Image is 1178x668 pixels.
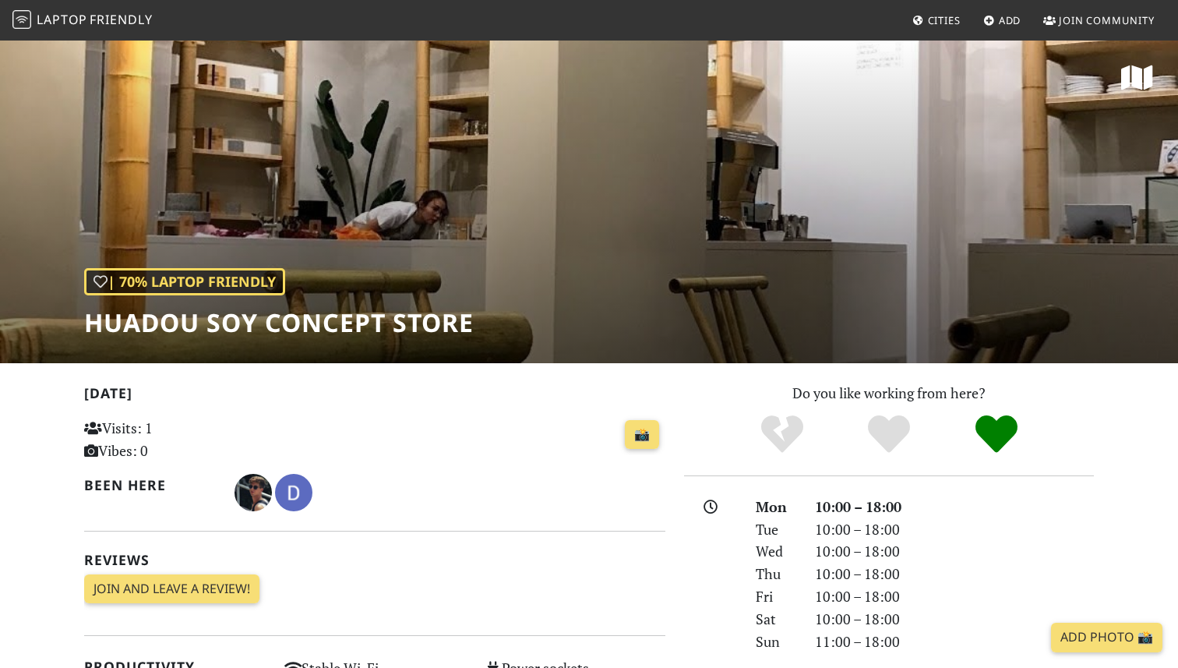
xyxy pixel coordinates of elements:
div: 10:00 – 18:00 [806,585,1103,608]
div: 11:00 – 18:00 [806,631,1103,653]
a: Cities [906,6,967,34]
span: Add [999,13,1021,27]
a: LaptopFriendly LaptopFriendly [12,7,153,34]
a: Join Community [1037,6,1161,34]
div: Mon [746,496,806,518]
span: Friendly [90,11,152,28]
img: 3669-lazar.jpg [235,474,272,511]
img: LaptopFriendly [12,10,31,29]
div: 10:00 – 18:00 [806,496,1103,518]
a: Add [977,6,1028,34]
div: Sun [746,631,806,653]
span: Cities [928,13,961,27]
div: Thu [746,563,806,585]
p: Do you like working from here? [684,382,1094,405]
div: 10:00 – 18:00 [806,608,1103,631]
span: Lazar Lukic [235,482,275,500]
span: Join Community [1059,13,1155,27]
div: Fri [746,585,806,608]
div: No [728,413,836,456]
a: Join and leave a review! [84,574,259,604]
span: Delphine Grimaud [275,482,312,500]
div: 10:00 – 18:00 [806,563,1103,585]
a: Add Photo 📸 [1051,623,1162,652]
a: 📸 [625,420,659,450]
h2: Reviews [84,552,665,568]
h2: [DATE] [84,385,665,408]
p: Visits: 1 Vibes: 0 [84,417,266,462]
div: Definitely! [943,413,1050,456]
h1: HUADOU Soy Concept Store [84,308,474,338]
div: Wed [746,540,806,563]
img: 2382-delphine.jpg [275,474,312,511]
span: Laptop [37,11,87,28]
div: | 70% Laptop Friendly [84,268,285,295]
div: 10:00 – 18:00 [806,540,1103,563]
div: 10:00 – 18:00 [806,518,1103,541]
div: Yes [835,413,943,456]
div: Sat [746,608,806,631]
div: Tue [746,518,806,541]
h2: Been here [84,477,216,493]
